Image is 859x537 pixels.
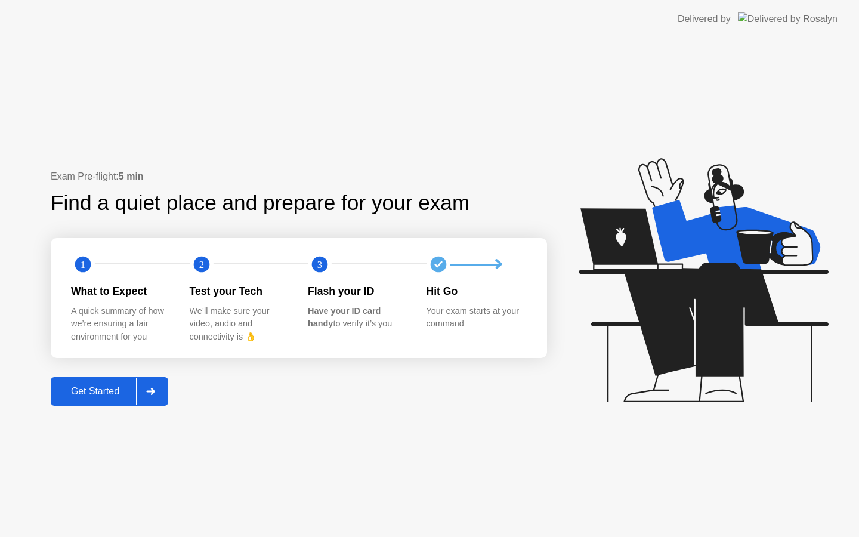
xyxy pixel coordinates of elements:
[71,283,171,299] div: What to Expect
[427,283,526,299] div: Hit Go
[308,283,407,299] div: Flash your ID
[738,12,838,26] img: Delivered by Rosalyn
[317,259,322,270] text: 3
[308,305,407,331] div: to verify it’s you
[51,169,547,184] div: Exam Pre-flight:
[308,306,381,329] b: Have your ID card handy
[190,283,289,299] div: Test your Tech
[190,305,289,344] div: We’ll make sure your video, audio and connectivity is 👌
[51,377,168,406] button: Get Started
[119,171,144,181] b: 5 min
[678,12,731,26] div: Delivered by
[71,305,171,344] div: A quick summary of how we’re ensuring a fair environment for you
[51,187,471,219] div: Find a quiet place and prepare for your exam
[199,259,203,270] text: 2
[54,386,136,397] div: Get Started
[427,305,526,331] div: Your exam starts at your command
[81,259,85,270] text: 1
